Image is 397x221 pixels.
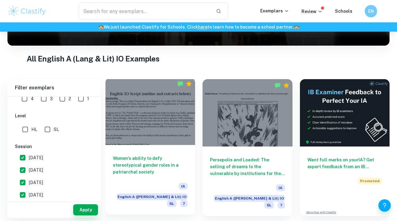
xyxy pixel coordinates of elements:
a: Advertise with Clastify [306,210,336,214]
h6: Persepolis and Loaded: The selling of dreams to the vulnerable by institutions for their personal... [210,156,285,177]
a: Want full marks on yourIA? Get expert feedback from an IB examiner!PromotedAdvertise with Clastify [300,79,390,216]
a: Schools [335,9,352,14]
span: [DATE] [29,179,43,186]
button: Help and Feedback [378,199,391,212]
h6: Women's ability to defy stereotypical gender roles in a patriarchal society [113,155,188,175]
span: SL [264,202,274,209]
span: 7 [180,200,188,207]
h6: Filter exemplars [7,79,100,97]
a: Persepolis and Loaded: The selling of dreams to the vulnerable by institutions for their personal... [203,79,292,216]
span: 2 [69,95,71,102]
span: IA [179,183,188,190]
button: EN [365,5,377,17]
span: [DATE] [29,167,43,174]
input: Search for any exemplars... [79,2,211,20]
span: Promoted [358,178,382,184]
span: HL [31,126,37,133]
span: 4 [31,95,34,102]
span: [DATE] [29,192,43,198]
span: 7 [278,202,285,209]
p: Review [301,8,323,15]
h6: Level [15,112,93,119]
span: 1 [87,95,89,102]
h6: We just launched Clastify for Schools. Click to learn how to become a school partner. [1,24,396,30]
span: 🏫 [294,25,299,29]
img: Marked [274,82,281,88]
span: English A ([PERSON_NAME] & Lit) IO [214,195,285,202]
span: SL [54,126,59,133]
img: Marked [177,81,183,87]
a: here [198,25,207,29]
span: English A ([PERSON_NAME] & Lit) IO [117,193,188,200]
span: IA [276,184,285,191]
div: Premium [186,81,192,87]
a: Women's ability to defy stereotypical gender roles in a patriarchal societyIAEnglish A ([PERSON_N... [105,79,195,216]
span: 3 [50,95,53,102]
span: SL [167,200,176,207]
span: [DATE] [29,154,43,161]
div: Premium [283,82,289,88]
span: 🏫 [98,25,104,29]
img: Thumbnail [300,79,390,147]
h6: Session [15,143,93,150]
h6: EN [368,8,375,15]
p: Exemplars [260,7,289,14]
h6: Want full marks on your IA ? Get expert feedback from an IB examiner! [307,156,382,170]
h1: All English A (Lang & Lit) IO Examples [27,53,371,64]
img: Clastify logo [7,5,47,17]
button: Apply [73,204,98,215]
